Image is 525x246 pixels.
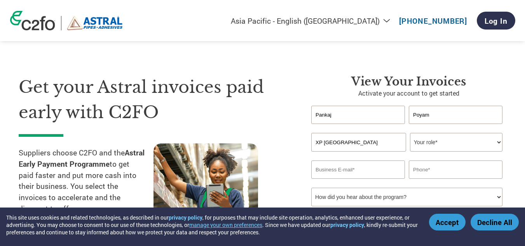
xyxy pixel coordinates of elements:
input: Phone* [409,161,502,179]
img: c2fo logo [10,11,55,30]
div: Inavlid Email Address [311,180,405,185]
div: Inavlid Phone Number [409,180,502,185]
img: supply chain worker [153,143,258,220]
input: Your company name* [311,133,406,152]
div: This site uses cookies and related technologies, as described in our , for purposes that may incl... [6,214,418,236]
div: Invalid first name or first name is too long [311,125,405,130]
strong: Astral Early Payment Programme [19,148,145,169]
a: [PHONE_NUMBER] [399,16,467,26]
a: Log In [477,12,515,30]
p: Suppliers choose C2FO and the to get paid faster and put more cash into their business. You selec... [19,147,153,215]
img: Astral [67,16,123,30]
select: Title/Role [410,133,502,152]
h3: View your invoices [311,75,506,89]
button: Decline All [471,214,519,230]
input: Invalid Email format [311,161,405,179]
input: First Name* [311,106,405,124]
a: privacy policy [330,221,364,229]
input: Last Name* [409,106,502,124]
div: Invalid company name or company name is too long [311,152,502,157]
button: manage your own preferences [189,221,262,229]
h1: Get your Astral invoices paid early with C2FO [19,75,288,125]
p: Activate your account to get started [311,89,506,98]
button: Accept [429,214,466,230]
a: privacy policy [169,214,202,221]
div: Invalid last name or last name is too long [409,125,502,130]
